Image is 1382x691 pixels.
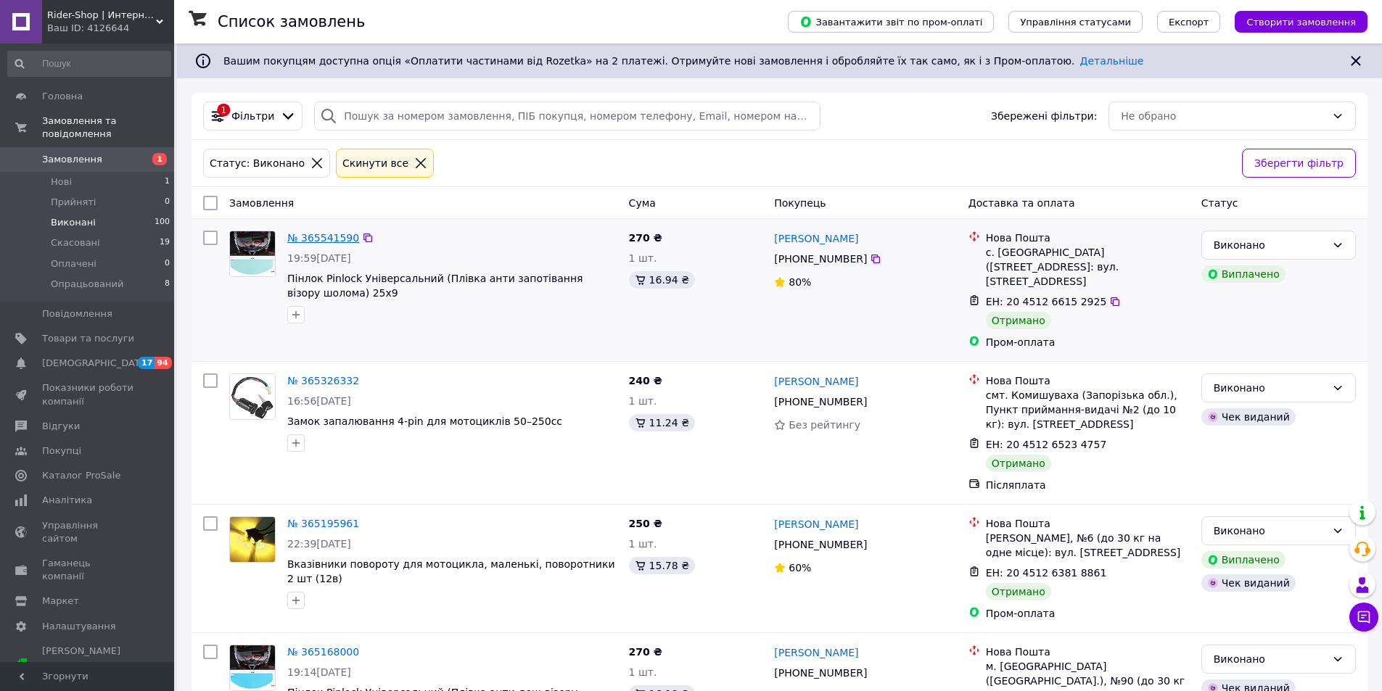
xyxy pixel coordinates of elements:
div: Чек виданий [1201,574,1296,592]
span: Гаманець компанії [42,557,134,583]
span: Замовлення та повідомлення [42,115,174,141]
span: Покупці [42,444,81,458]
span: 0 [165,257,170,270]
span: Нові [51,175,72,189]
span: 16:56[DATE] [287,395,351,407]
a: Замок запалювання 4-pin для мотоциклів 50–250cc [287,415,562,427]
div: Виплачено [1201,551,1286,568]
span: 22:39[DATE] [287,538,351,550]
img: Фото товару [230,231,275,276]
img: Фото товару [230,645,275,690]
a: Вказівники повороту для мотоцикла, маленькі, поворотники 2 шт (12в) [287,558,615,584]
button: Чат з покупцем [1349,603,1378,632]
span: 1 [165,175,170,189]
span: [DEMOGRAPHIC_DATA] [42,357,149,370]
span: Експорт [1169,17,1209,28]
span: Cума [629,197,656,209]
div: Виконано [1214,380,1326,396]
span: Без рейтингу [789,419,860,431]
span: Маркет [42,595,79,608]
div: Чек виданий [1201,408,1296,426]
span: Завантажити звіт по пром-оплаті [799,15,982,28]
span: ЕН: 20 4512 6381 8861 [986,567,1107,579]
span: Головна [42,90,83,103]
span: Виконані [51,216,96,229]
span: Аналітика [42,494,92,507]
div: Не обрано [1121,108,1326,124]
span: 1 шт. [629,395,657,407]
span: Доставка та оплата [968,197,1075,209]
div: 16.94 ₴ [629,271,695,289]
span: 1 шт. [629,666,657,678]
span: Товари та послуги [42,332,134,345]
input: Пошук [7,51,171,77]
button: Управління статусами [1008,11,1143,33]
div: Виконано [1214,651,1326,667]
img: Фото товару [230,517,275,562]
span: ЕН: 20 4512 6523 4757 [986,439,1107,450]
span: Покупець [774,197,826,209]
span: Прийняті [51,196,96,209]
a: [PERSON_NAME] [774,645,858,660]
span: 94 [155,357,171,369]
span: Оплачені [51,257,96,270]
a: Детальніше [1080,55,1144,67]
span: Збережені фільтри: [991,109,1097,123]
a: № 365326332 [287,375,359,386]
span: 270 ₴ [629,646,662,658]
a: [PERSON_NAME] [774,517,858,531]
div: Післяплата [986,478,1190,492]
span: Відгуки [42,420,80,433]
a: № 365168000 [287,646,359,658]
button: Створити замовлення [1235,11,1367,33]
a: № 365541590 [287,232,359,244]
span: 8 [165,278,170,291]
a: [PERSON_NAME] [774,374,858,389]
span: 100 [155,216,170,229]
span: Показники роботи компанії [42,381,134,407]
span: Замовлення [229,197,294,209]
div: Виконано [1214,523,1326,539]
span: Налаштування [42,620,116,633]
div: Отримано [986,455,1051,472]
span: Управління сайтом [42,519,134,545]
div: смт. Комишуваха (Запорізька обл.), Пункт приймання-видачі №2 (до 10 кг): вул. [STREET_ADDRESS] [986,388,1190,431]
span: Каталог ProSale [42,469,120,482]
span: Rider-Shop | Интернет-Магазин [47,9,156,22]
span: 1 шт. [629,252,657,264]
span: Зберегти фільтр [1254,155,1344,171]
div: Нова Пошта [986,516,1190,531]
span: 19:14[DATE] [287,666,351,678]
div: Статус: Виконано [207,155,308,171]
span: Статус [1201,197,1238,209]
span: 0 [165,196,170,209]
span: 19 [160,236,170,249]
div: [PHONE_NUMBER] [771,392,870,412]
span: 80% [789,276,811,288]
div: Отримано [986,583,1051,600]
span: Опрацьований [51,278,123,291]
button: Експорт [1157,11,1221,33]
span: 1 [152,153,167,165]
span: ЕН: 20 4512 6615 2925 [986,296,1107,307]
div: Cкинути все [340,155,411,171]
div: 15.78 ₴ [629,557,695,574]
span: 270 ₴ [629,232,662,244]
div: Отримано [986,312,1051,329]
span: Управління статусами [1020,17,1131,28]
span: Створити замовлення [1246,17,1356,28]
a: Пінлок Pinlock Універсальний (Плівка анти запотівання візору шолома) 25х9 [287,273,583,299]
div: Ваш ID: 4126644 [47,22,174,35]
span: 1 шт. [629,538,657,550]
a: Створити замовлення [1220,15,1367,27]
span: 17 [138,357,155,369]
span: [PERSON_NAME] та рахунки [42,645,134,684]
h1: Список замовлень [218,13,365,30]
span: Вашим покупцям доступна опція «Оплатити частинами від Rozetka» на 2 платежі. Отримуйте нові замов... [223,55,1143,67]
div: Виплачено [1201,265,1286,283]
span: 250 ₴ [629,518,662,529]
span: Повідомлення [42,307,112,320]
a: Фото товару [229,231,276,277]
div: с. [GEOGRAPHIC_DATA] ([STREET_ADDRESS]: вул. [STREET_ADDRESS] [986,245,1190,289]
